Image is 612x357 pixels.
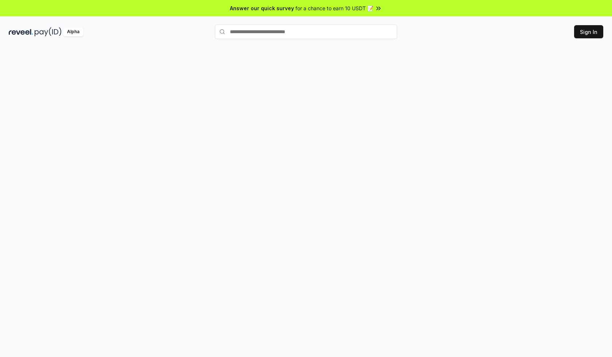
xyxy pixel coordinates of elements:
[230,4,294,12] span: Answer our quick survey
[9,27,33,36] img: reveel_dark
[295,4,373,12] span: for a chance to earn 10 USDT 📝
[35,27,62,36] img: pay_id
[574,25,603,38] button: Sign In
[63,27,83,36] div: Alpha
